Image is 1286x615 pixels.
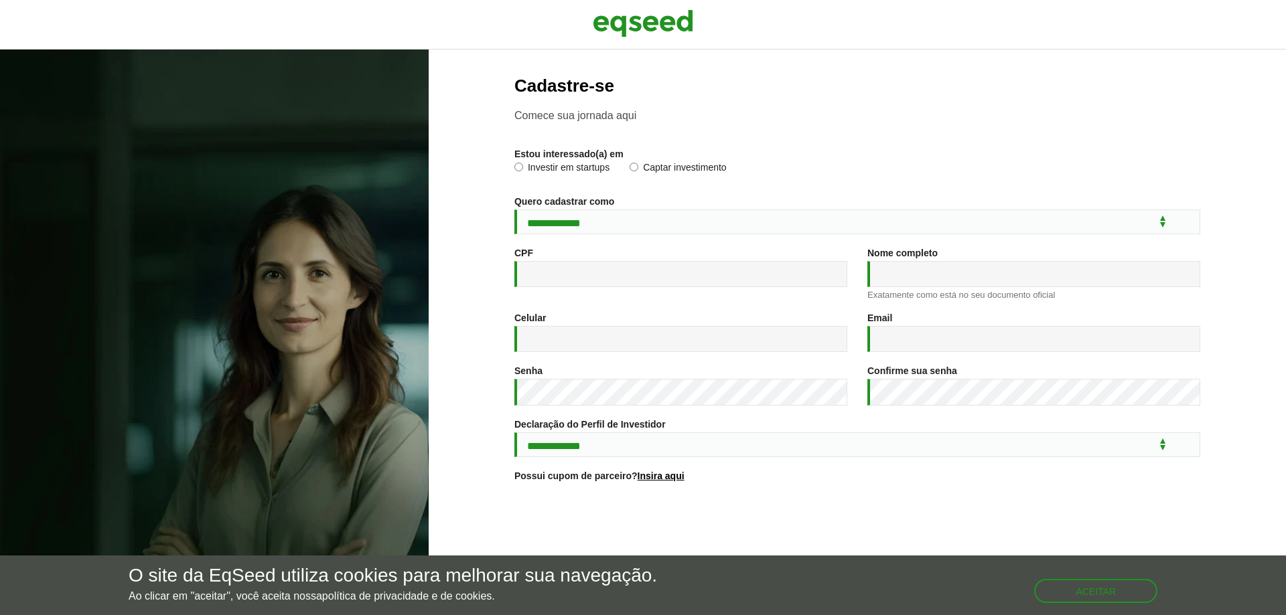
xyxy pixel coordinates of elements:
[756,497,959,549] iframe: reCAPTCHA
[867,366,957,375] label: Confirme sua senha
[630,163,727,176] label: Captar investimento
[129,590,657,602] p: Ao clicar em "aceitar", você aceita nossa .
[867,313,892,323] label: Email
[867,290,1200,299] div: Exatamente como está no seu documento oficial
[630,163,638,171] input: Captar investimento
[514,420,666,429] label: Declaração do Perfil de Investidor
[514,163,523,171] input: Investir em startups
[514,313,546,323] label: Celular
[514,471,685,480] label: Possui cupom de parceiro?
[514,76,1200,96] h2: Cadastre-se
[514,248,533,258] label: CPF
[514,149,624,159] label: Estou interessado(a) em
[514,109,1200,122] p: Comece sua jornada aqui
[322,591,492,602] a: política de privacidade e de cookies
[129,565,657,586] h5: O site da EqSeed utiliza cookies para melhorar sua navegação.
[514,197,614,206] label: Quero cadastrar como
[867,248,938,258] label: Nome completo
[514,366,543,375] label: Senha
[1034,579,1157,603] button: Aceitar
[514,163,610,176] label: Investir em startups
[593,7,693,40] img: EqSeed Logo
[638,471,685,480] a: Insira aqui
